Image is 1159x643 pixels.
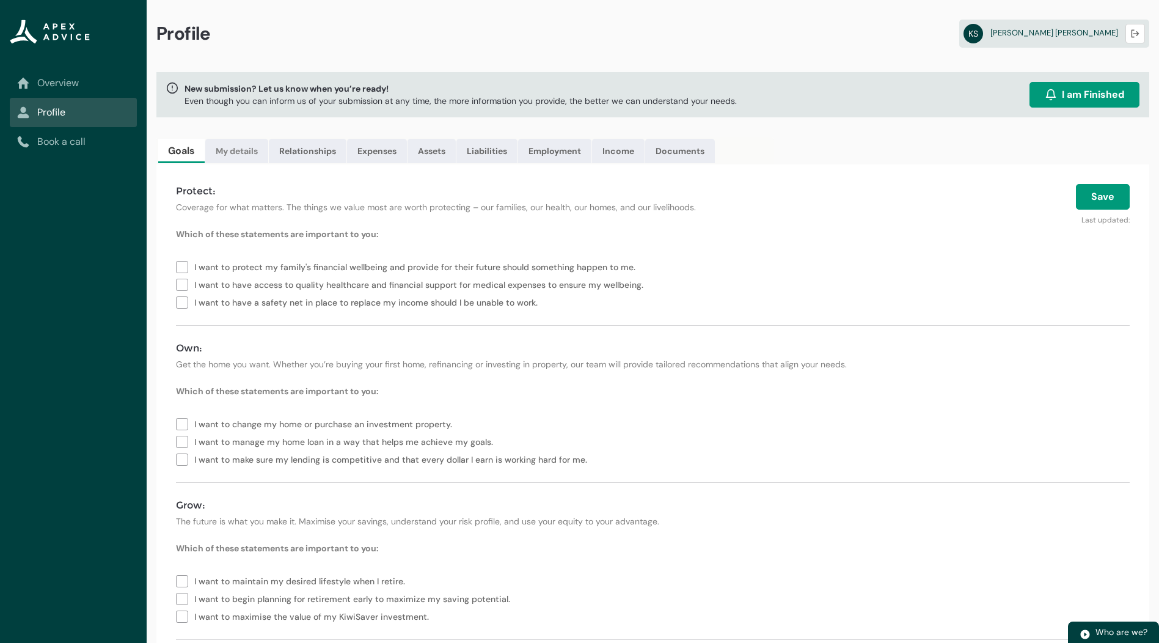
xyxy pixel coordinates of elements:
span: I want to have a safety net in place to replace my income should I be unable to work. [194,293,543,310]
img: play.svg [1080,629,1091,640]
a: Profile [17,105,130,120]
p: Coverage for what matters. The things we value most are worth protecting – our families, our heal... [176,201,807,213]
span: I want to manage my home loan in a way that helps me achieve my goals. [194,432,498,450]
span: I want to have access to quality healthcare and financial support for medical expenses to ensure ... [194,275,648,293]
p: The future is what you make it. Maximise your savings, understand your risk profile, and use your... [176,515,1130,527]
p: Get the home you want. Whether you’re buying your first home, refinancing or investing in propert... [176,358,1130,370]
span: I want to make sure my lending is competitive and that every dollar I earn is working hard for me. [194,450,592,468]
a: Overview [17,76,130,90]
h4: Grow: [176,498,1130,513]
a: Employment [518,139,591,163]
img: Apex Advice Group [10,20,90,44]
a: My details [205,139,268,163]
p: Last updated: [822,210,1130,226]
nav: Sub page [10,68,137,156]
span: I want to maximise the value of my KiwiSaver investment. [194,607,434,625]
span: Profile [156,22,211,45]
h4: Protect: [176,184,807,199]
a: Assets [408,139,456,163]
button: Logout [1125,24,1145,43]
a: Goals [158,139,205,163]
a: Expenses [347,139,407,163]
span: New submission? Let us know when you’re ready! [185,83,737,95]
img: alarm.svg [1045,89,1057,101]
a: Income [592,139,645,163]
span: I am Finished [1062,87,1124,102]
a: Liabilities [456,139,517,163]
span: Who are we? [1095,626,1147,637]
abbr: KS [963,24,983,43]
button: I am Finished [1029,82,1139,108]
p: Which of these statements are important to you: [176,385,1130,397]
button: Save [1076,184,1130,210]
a: Relationships [269,139,346,163]
span: [PERSON_NAME] [PERSON_NAME] [990,28,1118,38]
a: Documents [645,139,715,163]
p: Even though you can inform us of your submission at any time, the more information you provide, t... [185,95,737,107]
p: Which of these statements are important to you: [176,228,1130,240]
span: I want to protect my family's financial wellbeing and provide for their future should something h... [194,257,640,275]
h4: Own: [176,341,1130,356]
a: Book a call [17,134,130,149]
span: I want to change my home or purchase an investment property. [194,414,457,432]
span: I want to begin planning for retirement early to maximize my saving potential. [194,589,515,607]
a: KS[PERSON_NAME] [PERSON_NAME] [959,20,1149,48]
p: Which of these statements are important to you: [176,542,1130,554]
span: I want to maintain my desired lifestyle when I retire. [194,571,410,589]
